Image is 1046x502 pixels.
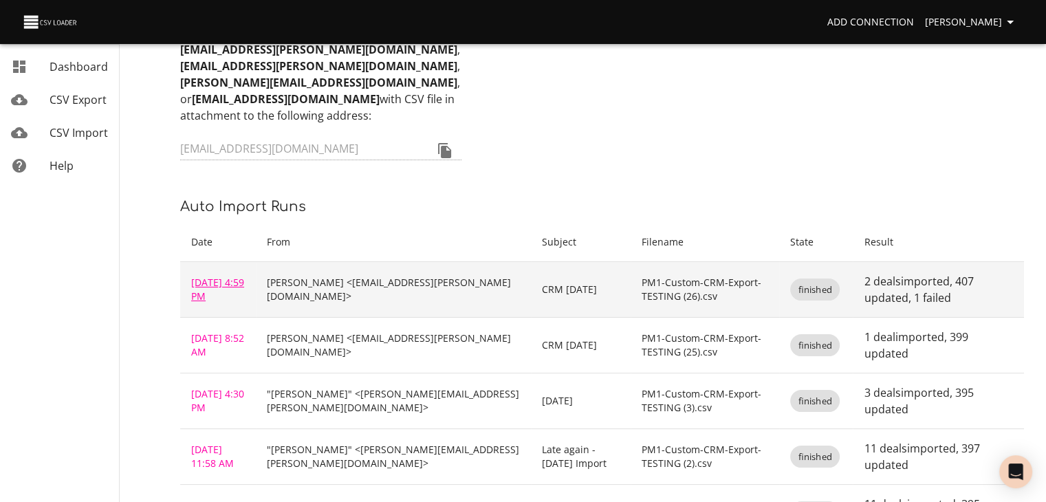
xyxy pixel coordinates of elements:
td: [DATE] [531,373,631,429]
p: 3 deals imported , 395 updated [864,384,1013,417]
td: CRM [DATE] [531,262,631,318]
span: finished [790,395,840,408]
th: State [779,223,853,262]
a: [DATE] 4:30 PM [191,387,244,414]
td: "[PERSON_NAME]" <[PERSON_NAME][EMAIL_ADDRESS][PERSON_NAME][DOMAIN_NAME]> [256,373,530,429]
a: [DATE] 11:58 AM [191,443,234,470]
a: [DATE] 4:59 PM [191,276,244,303]
span: Auto Import Runs [180,199,306,215]
td: PM1-Custom-CRM-Export-TESTING (2).csv [631,429,779,485]
p: 11 deals imported , 397 updated [864,440,1013,473]
th: Date [180,223,256,262]
td: PM1-Custom-CRM-Export-TESTING (25).csv [631,318,779,373]
span: CSV Import [50,125,108,140]
td: [PERSON_NAME] <[EMAIL_ADDRESS][PERSON_NAME][DOMAIN_NAME]> [256,318,530,373]
strong: [EMAIL_ADDRESS][PERSON_NAME][DOMAIN_NAME] [180,58,457,74]
img: CSV Loader [22,12,80,32]
span: Add Connection [827,14,914,31]
span: finished [790,339,840,352]
span: Dashboard [50,59,108,74]
p: 1 deal imported , 399 updated [864,329,1013,362]
td: [PERSON_NAME] <[EMAIL_ADDRESS][PERSON_NAME][DOMAIN_NAME]> [256,262,530,318]
th: Subject [531,223,631,262]
button: Copy to clipboard [428,134,461,167]
p: 2 deals imported , 407 updated , 1 failed [864,273,1013,306]
button: [PERSON_NAME] [919,10,1024,35]
th: From [256,223,530,262]
strong: [EMAIL_ADDRESS][DOMAIN_NAME] [192,91,380,107]
a: [DATE] 8:52 AM [191,331,244,358]
a: Add Connection [822,10,919,35]
span: finished [790,450,840,463]
div: Open Intercom Messenger [999,455,1032,488]
strong: [EMAIL_ADDRESS][PERSON_NAME][DOMAIN_NAME] [180,42,457,57]
span: [PERSON_NAME] [925,14,1018,31]
td: CRM [DATE] [531,318,631,373]
th: Filename [631,223,779,262]
span: finished [790,283,840,296]
td: PM1-Custom-CRM-Export-TESTING (3).csv [631,373,779,429]
strong: [PERSON_NAME][EMAIL_ADDRESS][DOMAIN_NAME] [180,75,457,90]
td: Late again - [DATE] Import [531,429,631,485]
td: "[PERSON_NAME]" <[PERSON_NAME][EMAIL_ADDRESS][PERSON_NAME][DOMAIN_NAME]> [256,429,530,485]
td: PM1-Custom-CRM-Export-TESTING (26).csv [631,262,779,318]
th: Result [853,223,1024,262]
span: CSV Export [50,92,107,107]
span: Help [50,158,74,173]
